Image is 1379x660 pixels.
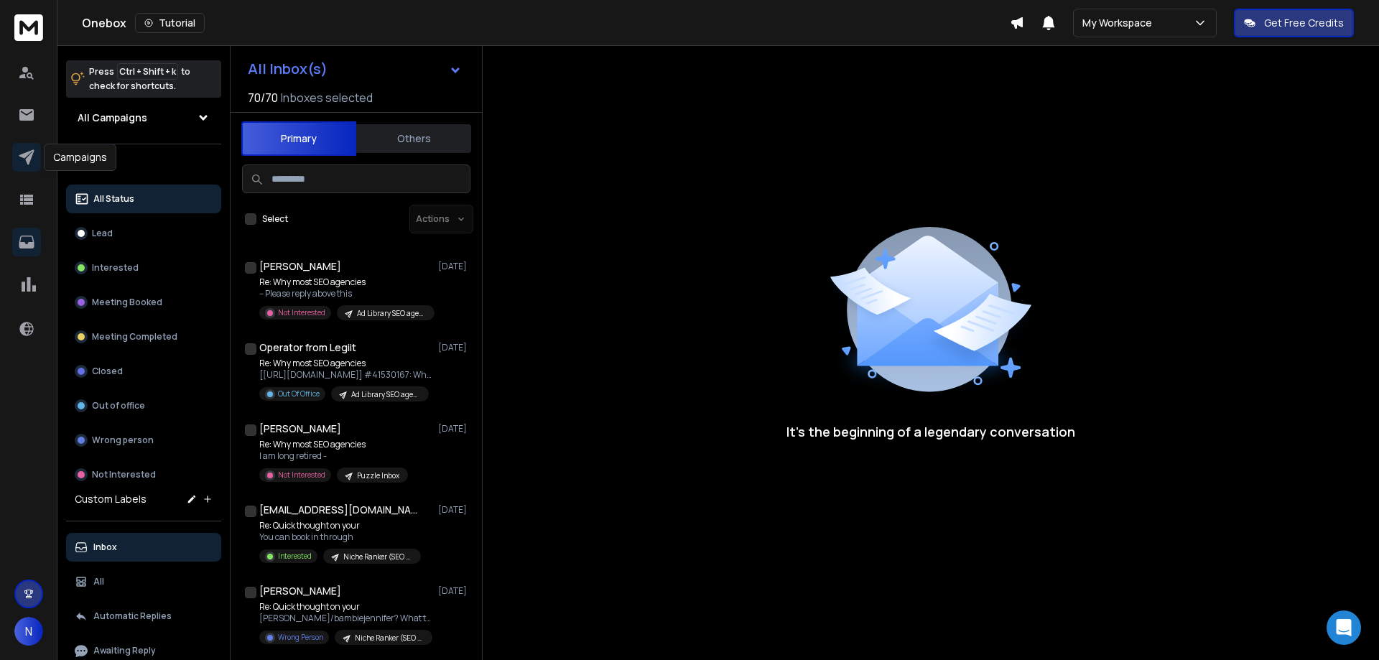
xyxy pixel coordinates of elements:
[93,193,134,205] p: All Status
[786,422,1075,442] p: It’s the beginning of a legendary conversation
[355,633,424,643] p: Niche Ranker (SEO agencies)
[93,576,104,587] p: All
[259,276,432,288] p: Re: Why most SEO agencies
[259,422,341,436] h1: [PERSON_NAME]
[259,340,356,355] h1: Operator from Legiit
[66,103,221,132] button: All Campaigns
[1327,610,1361,645] div: Open Intercom Messenger
[278,307,325,318] p: Not Interested
[66,322,221,351] button: Meeting Completed
[278,470,325,480] p: Not Interested
[66,288,221,317] button: Meeting Booked
[93,645,156,656] p: Awaiting Reply
[66,426,221,455] button: Wrong person
[343,552,412,562] p: Niche Ranker (SEO agencies)
[92,469,156,480] p: Not Interested
[438,342,470,353] p: [DATE]
[259,439,408,450] p: Re: Why most SEO agencies
[438,504,470,516] p: [DATE]
[92,228,113,239] p: Lead
[66,219,221,248] button: Lead
[236,55,473,83] button: All Inbox(s)
[117,63,178,80] span: Ctrl + Shift + k
[66,185,221,213] button: All Status
[66,357,221,386] button: Closed
[92,297,162,308] p: Meeting Booked
[259,450,408,462] p: I am long retired -
[78,111,147,125] h1: All Campaigns
[259,613,432,624] p: [PERSON_NAME]/bambiejennifer? What the....? Best Regards,
[278,551,312,562] p: Interested
[66,156,221,176] h3: Filters
[14,617,43,646] button: N
[66,460,221,489] button: Not Interested
[278,389,320,399] p: Out Of Office
[259,601,432,613] p: Re: Quick thought on your
[259,520,421,531] p: Re: Quick thought on your
[438,261,470,272] p: [DATE]
[438,423,470,434] p: [DATE]
[66,391,221,420] button: Out of office
[92,366,123,377] p: Closed
[259,503,417,517] h1: [EMAIL_ADDRESS][DOMAIN_NAME]
[44,144,116,171] div: Campaigns
[89,65,190,93] p: Press to check for shortcuts.
[66,602,221,631] button: Automatic Replies
[75,492,147,506] h3: Custom Labels
[66,567,221,596] button: All
[259,584,341,598] h1: [PERSON_NAME]
[93,542,117,553] p: Inbox
[259,288,432,299] p: -- Please reply above this
[1082,16,1158,30] p: My Workspace
[259,259,341,274] h1: [PERSON_NAME]
[92,331,177,343] p: Meeting Completed
[241,121,356,156] button: Primary
[259,369,432,381] p: [[URL][DOMAIN_NAME]] #41530167: Why most SEO agencies
[259,531,421,543] p: You can book in through
[438,585,470,597] p: [DATE]
[82,13,1010,33] div: Onebox
[1264,16,1344,30] p: Get Free Credits
[351,389,420,400] p: Ad Library SEO agencies
[92,434,154,446] p: Wrong person
[66,254,221,282] button: Interested
[66,533,221,562] button: Inbox
[92,400,145,412] p: Out of office
[135,13,205,33] button: Tutorial
[356,123,471,154] button: Others
[259,358,432,369] p: Re: Why most SEO agencies
[93,610,172,622] p: Automatic Replies
[281,89,373,106] h3: Inboxes selected
[357,470,399,481] p: Puzzle Inbox
[248,62,328,76] h1: All Inbox(s)
[248,89,278,106] span: 70 / 70
[92,262,139,274] p: Interested
[1234,9,1354,37] button: Get Free Credits
[357,308,426,319] p: Ad Library SEO agencies
[278,632,323,643] p: Wrong Person
[262,213,288,225] label: Select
